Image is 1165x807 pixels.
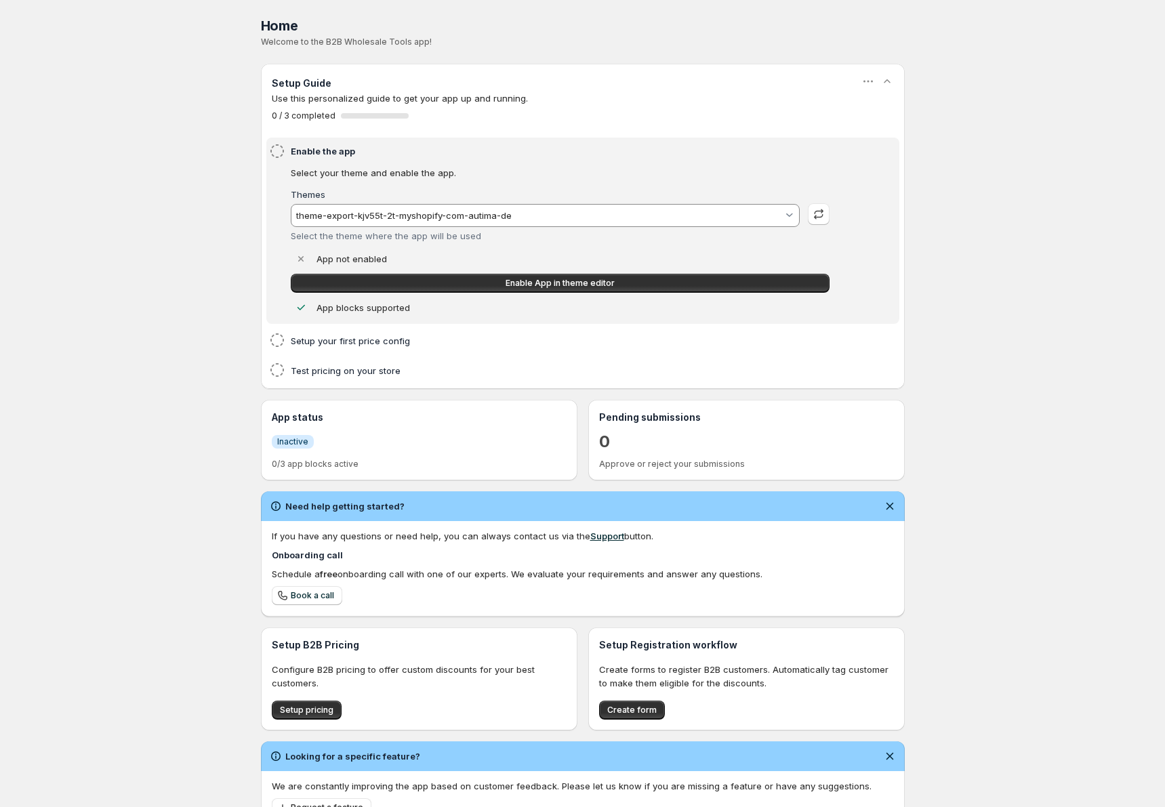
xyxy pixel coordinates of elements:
[316,252,387,266] p: App not enabled
[599,411,894,424] h3: Pending submissions
[272,638,567,652] h3: Setup B2B Pricing
[291,364,834,377] h4: Test pricing on your store
[291,590,334,601] span: Book a call
[607,705,657,716] span: Create form
[272,529,894,543] div: If you have any questions or need help, you can always contact us via the button.
[272,110,335,121] span: 0 / 3 completed
[272,663,567,690] p: Configure B2B pricing to offer custom discounts for your best customers.
[291,334,834,348] h4: Setup your first price config
[291,230,800,241] div: Select the theme where the app will be used
[285,749,420,763] h2: Looking for a specific feature?
[599,431,610,453] a: 0
[316,301,410,314] p: App blocks supported
[272,779,894,793] p: We are constantly improving the app based on customer feedback. Please let us know if you are mis...
[291,166,830,180] p: Select your theme and enable the app.
[261,18,298,34] span: Home
[590,531,624,541] a: Support
[272,548,894,562] h4: Onboarding call
[291,274,830,293] a: Enable App in theme editor
[285,499,405,513] h2: Need help getting started?
[280,705,333,716] span: Setup pricing
[599,459,894,470] p: Approve or reject your submissions
[880,747,899,766] button: Dismiss notification
[272,567,894,581] div: Schedule a onboarding call with one of our experts. We evaluate your requirements and answer any ...
[320,568,338,579] b: free
[272,459,567,470] p: 0/3 app blocks active
[506,278,615,289] span: Enable App in theme editor
[599,663,894,690] p: Create forms to register B2B customers. Automatically tag customer to make them eligible for the ...
[272,77,331,90] h3: Setup Guide
[272,586,342,605] a: Book a call
[291,189,325,200] label: Themes
[599,701,665,720] button: Create form
[599,638,894,652] h3: Setup Registration workflow
[880,497,899,516] button: Dismiss notification
[272,434,314,449] a: InfoInactive
[261,37,905,47] p: Welcome to the B2B Wholesale Tools app!
[272,91,894,105] p: Use this personalized guide to get your app up and running.
[272,411,567,424] h3: App status
[272,701,342,720] button: Setup pricing
[277,436,308,447] span: Inactive
[291,144,834,158] h4: Enable the app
